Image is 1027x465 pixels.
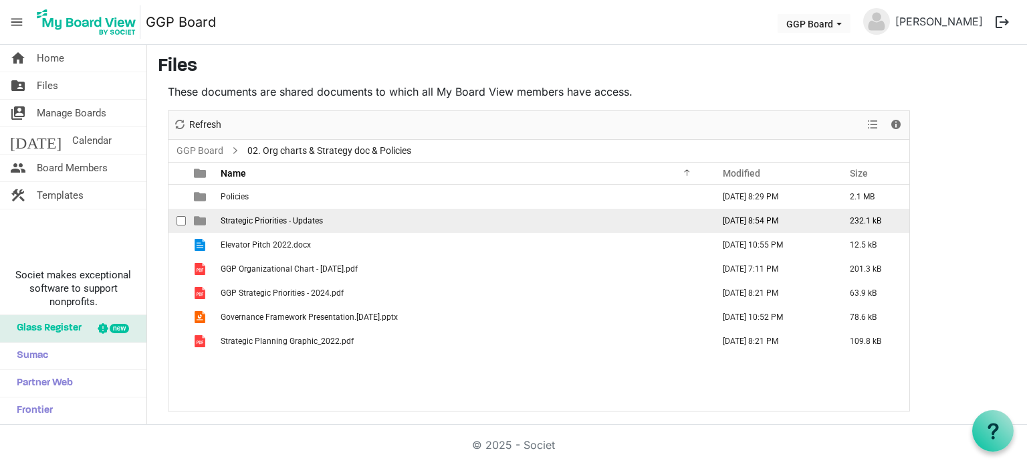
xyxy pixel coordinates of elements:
button: GGP Board dropdownbutton [778,14,850,33]
td: 232.1 kB is template cell column header Size [836,209,909,233]
td: May 29, 2023 10:52 PM column header Modified [709,305,836,329]
td: is template cell column header type [186,257,217,281]
a: © 2025 - Societ [472,438,555,452]
span: Elevator Pitch 2022.docx [221,240,311,250]
td: GGP Strategic Priorities - 2024.pdf is template cell column header Name [217,281,709,305]
span: Calendar [72,127,112,154]
td: checkbox [168,233,186,257]
span: Size [850,168,868,179]
td: is template cell column header type [186,233,217,257]
p: These documents are shared documents to which all My Board View members have access. [168,84,910,100]
td: is template cell column header type [186,305,217,329]
td: Policies is template cell column header Name [217,185,709,209]
td: June 24, 2024 7:11 PM column header Modified [709,257,836,281]
span: switch_account [10,100,26,126]
button: Refresh [171,116,224,133]
td: 63.9 kB is template cell column header Size [836,281,909,305]
button: logout [988,8,1016,36]
a: My Board View Logo [33,5,146,39]
img: My Board View Logo [33,5,140,39]
span: Frontier [10,397,53,424]
span: Strategic Priorities - Updates [221,216,323,225]
span: Governance Framework Presentation.[DATE].pptx [221,312,398,322]
span: GGP Strategic Priorities - 2024.pdf [221,288,344,298]
td: 109.8 kB is template cell column header Size [836,329,909,353]
a: [PERSON_NAME] [890,8,988,35]
span: home [10,45,26,72]
div: Refresh [168,111,226,139]
span: Sumac [10,343,48,369]
td: is template cell column header type [186,185,217,209]
td: is template cell column header type [186,281,217,305]
a: GGP Board [174,143,226,159]
td: October 25, 2024 8:29 PM column header Modified [709,185,836,209]
div: new [110,324,129,333]
td: checkbox [168,329,186,353]
td: June 21, 2024 8:21 PM column header Modified [709,281,836,305]
td: Strategic Priorities - Updates is template cell column header Name [217,209,709,233]
td: 2.1 MB is template cell column header Size [836,185,909,209]
button: View dropdownbutton [865,116,881,133]
span: Home [37,45,64,72]
td: Elevator Pitch 2022.docx is template cell column header Name [217,233,709,257]
a: GGP Board [146,9,216,35]
div: View [862,111,885,139]
td: Governance Framework Presentation.February 2022.pptx is template cell column header Name [217,305,709,329]
td: May 29, 2023 8:21 PM column header Modified [709,329,836,353]
div: Details [885,111,907,139]
h3: Files [158,56,1016,78]
span: menu [4,9,29,35]
span: Templates [37,182,84,209]
span: Societ makes exceptional software to support nonprofits. [6,268,140,308]
span: folder_shared [10,72,26,99]
td: 201.3 kB is template cell column header Size [836,257,909,281]
td: is template cell column header type [186,329,217,353]
span: Glass Register [10,315,82,342]
span: 02. Org charts & Strategy doc & Policies [245,143,414,159]
span: construction [10,182,26,209]
span: Refresh [188,116,223,133]
span: Strategic Planning Graphic_2022.pdf [221,337,354,346]
td: GGP Organizational Chart - October 2022.pdf is template cell column header Name [217,257,709,281]
span: Board Members [37,155,108,181]
span: Name [221,168,246,179]
span: Manage Boards [37,100,106,126]
td: Strategic Planning Graphic_2022.pdf is template cell column header Name [217,329,709,353]
td: checkbox [168,257,186,281]
span: Files [37,72,58,99]
span: Modified [723,168,760,179]
button: Details [887,116,905,133]
td: is template cell column header type [186,209,217,233]
td: November 26, 2024 8:54 PM column header Modified [709,209,836,233]
img: no-profile-picture.svg [863,8,890,35]
span: Partner Web [10,370,73,397]
td: checkbox [168,281,186,305]
td: 78.6 kB is template cell column header Size [836,305,909,329]
td: May 29, 2023 10:55 PM column header Modified [709,233,836,257]
td: checkbox [168,209,186,233]
span: people [10,155,26,181]
span: GGP Organizational Chart - [DATE].pdf [221,264,358,274]
span: [DATE] [10,127,62,154]
td: 12.5 kB is template cell column header Size [836,233,909,257]
td: checkbox [168,185,186,209]
span: Policies [221,192,249,201]
td: checkbox [168,305,186,329]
